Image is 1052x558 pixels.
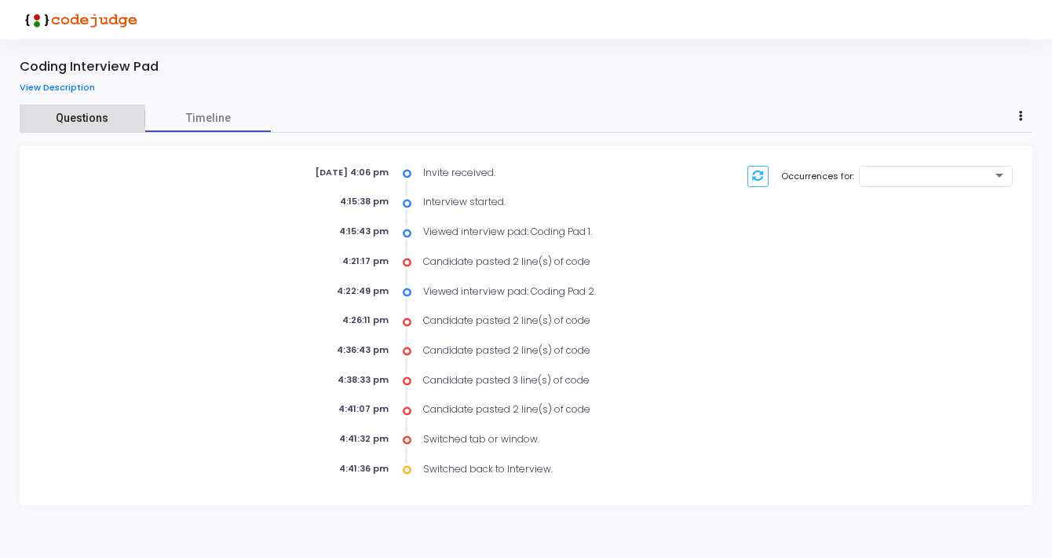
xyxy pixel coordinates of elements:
[200,462,404,475] div: 4:41:36 pm
[781,170,854,183] label: Occurrences for:
[415,255,684,269] div: Candidate pasted 2 line(s) of code
[415,166,684,180] div: Invite received.
[20,83,107,93] a: View Description
[200,285,404,298] div: 4:22:49 pm
[415,373,684,387] div: Candidate pasted 3 line(s) of code
[415,462,684,476] div: Switched back to Interview.
[186,110,231,127] span: Timeline
[200,432,404,446] div: 4:41:32 pm
[415,285,684,299] div: Viewed interview pad: Coding Pad 2.
[415,225,684,239] div: Viewed interview pad: Coding Pad 1.
[200,195,404,208] div: 4:15:38 pm
[20,59,159,75] div: Coding Interview Pad
[20,4,137,35] img: logo
[200,402,404,416] div: 4:41:07 pm
[200,343,404,357] div: 4:36:43 pm
[200,225,404,238] div: 4:15:43 pm
[415,402,684,417] div: Candidate pasted 2 line(s) of code
[200,166,404,179] div: [DATE] 4:06 pm
[415,314,684,328] div: Candidate pasted 2 line(s) of code
[200,255,404,268] div: 4:21:17 pm
[415,432,684,446] div: Switched tab or window.
[415,343,684,358] div: Candidate pasted 2 line(s) of code
[200,314,404,327] div: 4:26:11 pm
[200,373,404,387] div: 4:38:33 pm
[415,195,684,209] div: Interview started.
[20,110,145,127] span: Questions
